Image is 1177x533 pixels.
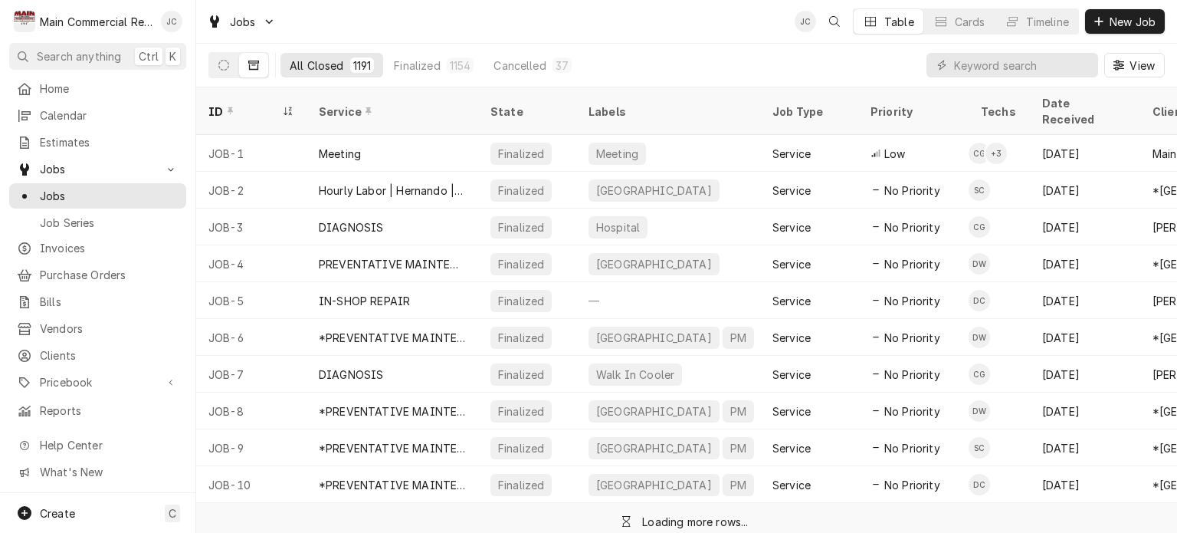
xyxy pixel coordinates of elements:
div: Date Received [1042,95,1125,127]
div: *PREVENTATIVE MAINTENANCE* [319,477,466,493]
span: No Priority [884,403,940,419]
div: Finalized [497,440,546,456]
div: Service [772,256,811,272]
div: PM [729,403,748,419]
div: JOB-6 [196,319,307,356]
div: [DATE] [1030,466,1140,503]
div: JOB-2 [196,172,307,209]
a: Home [9,76,186,101]
div: [DATE] [1030,356,1140,393]
div: JC [795,11,816,32]
div: Caleb Gorton's Avatar [969,364,990,385]
div: Priority [870,104,953,120]
div: JOB-8 [196,393,307,429]
div: DC [969,474,990,495]
div: Finalized [497,403,546,419]
div: DC [969,290,990,311]
span: Create [40,507,75,520]
div: Finalized [497,330,546,346]
a: Jobs [9,183,186,209]
div: Service [772,367,811,383]
span: Jobs [40,161,156,177]
div: JOB-1 [196,135,307,172]
div: Walk In Cooler [595,367,676,383]
span: C [169,505,176,521]
a: Go to Jobs [9,156,186,182]
a: Job Series [9,210,186,235]
div: Meeting [319,146,361,162]
div: Caleb Gorton's Avatar [969,143,990,164]
a: Go to Help Center [9,433,186,458]
div: [GEOGRAPHIC_DATA] [595,440,713,456]
span: Invoices [40,240,179,256]
div: Cards [955,14,985,30]
span: Estimates [40,134,179,150]
div: [GEOGRAPHIC_DATA] [595,477,713,493]
div: Service [772,403,811,419]
div: SC [969,179,990,201]
a: Go to Pricebook [9,370,186,395]
span: Calendar [40,107,179,123]
span: Jobs [230,14,256,30]
div: 37 [556,58,569,74]
span: Search anything [37,48,121,64]
div: Meeting [595,146,640,162]
div: Finalized [497,477,546,493]
div: Jan Costello's Avatar [161,11,182,32]
span: New Job [1107,14,1159,30]
div: Finalized [497,367,546,383]
span: No Priority [884,477,940,493]
div: Service [319,104,463,120]
div: [DATE] [1030,172,1140,209]
div: Finalized [497,293,546,309]
div: CG [969,143,990,164]
span: Purchase Orders [40,267,179,283]
span: Home [40,81,179,97]
div: Dorian Wertz's Avatar [969,327,990,348]
span: Low [884,146,905,162]
div: Service [772,477,811,493]
a: Vendors [9,316,186,341]
div: Service [772,146,811,162]
div: Shawn Combs's Avatar [969,179,990,201]
div: JOB-7 [196,356,307,393]
span: Job Series [40,215,179,231]
div: Cancelled [493,58,546,74]
span: K [169,48,176,64]
div: DW [969,400,990,422]
div: Service [772,293,811,309]
div: [DATE] [1030,209,1140,245]
div: [GEOGRAPHIC_DATA] [595,256,713,272]
div: Dylan Crawford's Avatar [969,290,990,311]
div: Finalized [497,183,546,199]
div: M [14,11,35,32]
div: ID [208,104,279,120]
span: Ctrl [139,48,159,64]
span: What's New [40,464,177,480]
div: All Closed [290,58,344,74]
div: DW [969,327,990,348]
span: No Priority [884,330,940,346]
div: Service [772,330,811,346]
div: Main Commercial Refrigeration Service's Avatar [14,11,35,32]
div: PM [729,440,748,456]
div: DIAGNOSIS [319,219,383,235]
input: Keyword search [954,53,1090,77]
div: JOB-9 [196,429,307,466]
div: [DATE] [1030,393,1140,429]
div: [DATE] [1030,282,1140,319]
div: 1191 [353,58,372,74]
div: JOB-5 [196,282,307,319]
span: No Priority [884,219,940,235]
div: CG [969,364,990,385]
div: + 3 [985,143,1007,164]
div: Service [772,219,811,235]
a: Calendar [9,103,186,128]
div: [DATE] [1030,429,1140,466]
div: State [490,104,564,120]
div: Dorian Wertz's Avatar [969,253,990,275]
span: Bills [40,294,179,310]
div: PREVENTATIVE MAINTENANCE [319,256,466,272]
div: [GEOGRAPHIC_DATA] [595,403,713,419]
div: *PREVENTATIVE MAINTENANCE* [319,403,466,419]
